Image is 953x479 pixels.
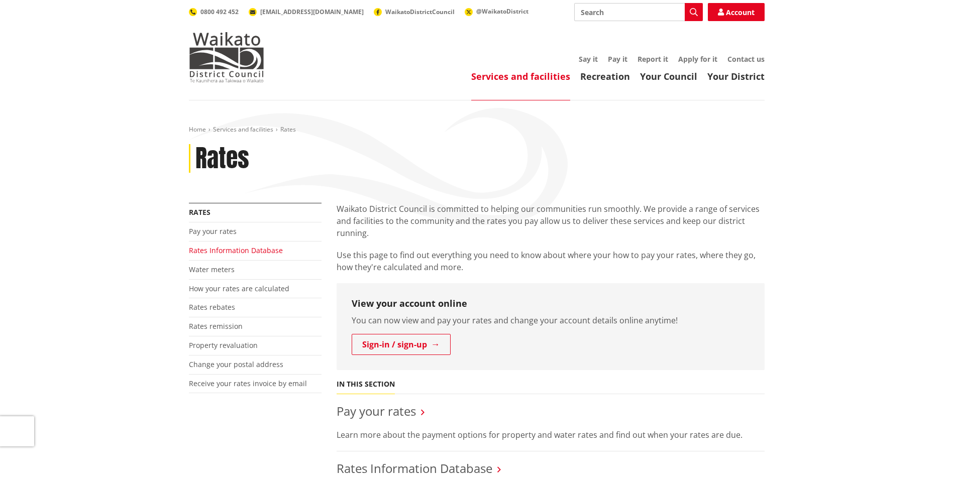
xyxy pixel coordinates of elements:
a: Rates remission [189,321,243,331]
a: @WaikatoDistrict [465,7,528,16]
a: WaikatoDistrictCouncil [374,8,455,16]
a: Pay your rates [337,403,416,419]
a: Sign-in / sign-up [352,334,451,355]
a: Rates rebates [189,302,235,312]
a: Water meters [189,265,235,274]
img: Waikato District Council - Te Kaunihera aa Takiwaa o Waikato [189,32,264,82]
a: Say it [579,54,598,64]
nav: breadcrumb [189,126,765,134]
span: [EMAIL_ADDRESS][DOMAIN_NAME] [260,8,364,16]
a: Apply for it [678,54,717,64]
h5: In this section [337,380,395,389]
p: Waikato District Council is committed to helping our communities run smoothly. We provide a range... [337,203,765,239]
h1: Rates [195,144,249,173]
a: Home [189,125,206,134]
a: Receive your rates invoice by email [189,379,307,388]
a: Rates [189,207,210,217]
a: Contact us [727,54,765,64]
a: Report it [638,54,668,64]
a: Property revaluation [189,340,258,350]
a: Account [708,3,765,21]
span: 0800 492 452 [200,8,239,16]
h3: View your account online [352,298,750,309]
a: Recreation [580,70,630,82]
input: Search input [574,3,703,21]
p: Use this page to find out everything you need to know about where your how to pay your rates, whe... [337,249,765,273]
a: Pay it [608,54,627,64]
iframe: Messenger Launcher [907,437,943,473]
a: Services and facilities [213,125,273,134]
a: How your rates are calculated [189,284,289,293]
a: Your Council [640,70,697,82]
p: Learn more about the payment options for property and water rates and find out when your rates ar... [337,429,765,441]
a: 0800 492 452 [189,8,239,16]
span: @WaikatoDistrict [476,7,528,16]
span: Rates [280,125,296,134]
p: You can now view and pay your rates and change your account details online anytime! [352,314,750,326]
a: Change your postal address [189,360,283,369]
a: Pay your rates [189,226,237,236]
a: Your District [707,70,765,82]
a: Services and facilities [471,70,570,82]
a: [EMAIL_ADDRESS][DOMAIN_NAME] [249,8,364,16]
a: Rates Information Database [189,246,283,255]
span: WaikatoDistrictCouncil [385,8,455,16]
a: Rates Information Database [337,460,492,476]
